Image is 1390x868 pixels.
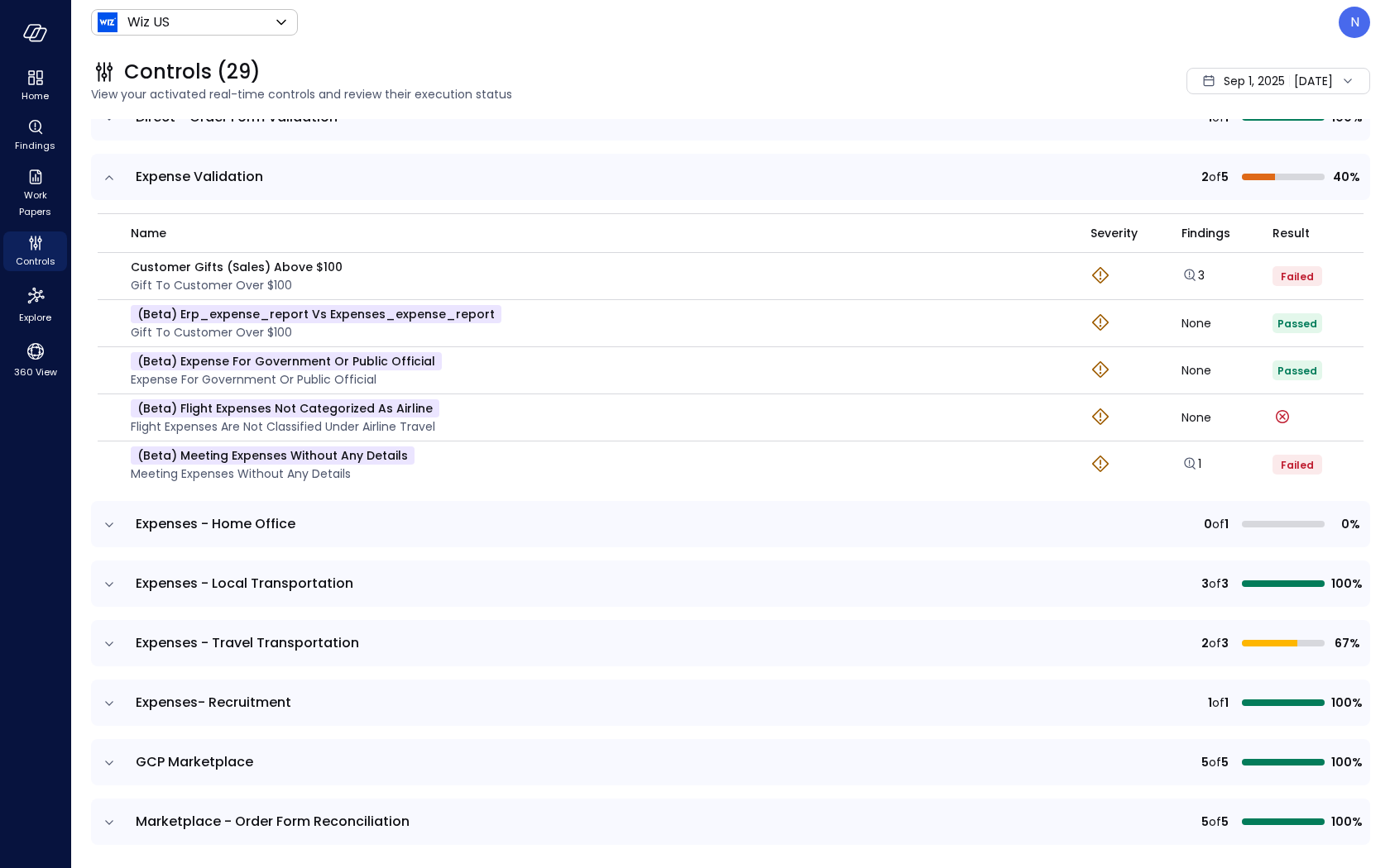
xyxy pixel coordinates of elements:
span: 1 [1225,515,1229,533]
p: N [1350,12,1359,32]
div: Warning [1090,312,1110,334]
p: (beta) Expense for Government Or Public Official [131,352,442,370]
img: Icon [98,12,117,32]
p: Gift to customer over $100 [131,276,343,294]
span: 100% [1331,694,1360,712]
span: View your activated real-time controls and review their execution status [91,85,965,103]
span: Controls (29) [124,59,261,85]
span: 2 [1201,168,1209,186]
span: 5 [1201,813,1209,831]
button: expand row [101,636,117,652]
div: Noy Vadai [1339,7,1370,38]
span: of [1212,694,1225,712]
div: Findings [3,116,67,155]
button: expand row [101,814,117,831]
span: 360 View [14,364,57,380]
span: Findings [1181,224,1230,242]
span: Result [1273,224,1310,242]
button: expand row [101,576,117,593]
a: 3 [1181,267,1205,284]
div: Control run failed on: Sep 8, 2025 Error message: States.Timeout [1273,407,1292,427]
a: 1 [1181,455,1201,472]
span: of [1212,515,1225,533]
div: Explore [3,281,67,327]
span: 3 [1201,575,1209,593]
p: (beta) Flight Expenses Not Categorized as Airline [131,399,439,417]
a: Explore findings [1181,271,1205,288]
a: Explore findings [1181,460,1201,476]
p: Customer Gifts (Sales) Above $100 [131,258,343,276]
div: Warning [1090,265,1110,287]
span: Expenses - Travel Transportation [136,633,359,652]
span: Expenses - Home Office [136,514,295,533]
span: Severity [1090,224,1138,242]
span: 5 [1201,753,1209,771]
span: of [1209,575,1221,593]
span: Expenses - Local Transportation [136,574,353,593]
span: 100% [1331,813,1360,831]
button: expand row [101,695,117,712]
span: Sep 1, 2025 [1224,72,1285,90]
span: 3 [1221,634,1229,652]
span: Passed [1277,317,1317,331]
span: GCP Marketplace [136,752,253,771]
span: 5 [1221,753,1229,771]
span: Failed [1281,269,1314,284]
span: of [1209,634,1221,652]
span: 5 [1221,168,1229,186]
span: name [131,224,166,242]
div: None [1181,317,1273,329]
span: 40% [1331,168,1360,186]
p: flight expenses are not classified under airline travel [131,417,439,436]
span: 2 [1201,634,1209,652]
button: expand row [101,169,117,186]
span: 0 [1204,515,1212,533]
span: Work Papers [10,187,60,220]
div: None [1181,412,1273,423]
div: Warning [1090,454,1110,475]
div: Warning [1090,407,1110,428]
span: Home [22,88,49,104]
span: Explore [19,309,51,326]
span: of [1209,753,1221,771]
span: Passed [1277,364,1317,378]
span: 3 [1221,575,1229,593]
span: Marketplace - Order Form Reconciliation [136,812,410,831]
span: Findings [15,137,55,154]
span: 67% [1331,634,1360,652]
span: of [1209,813,1221,831]
div: Warning [1090,360,1110,381]
div: 360 View [3,337,67,382]
div: Work Papers [3,165,67,222]
span: 0% [1331,515,1360,533]
p: Gift to customer over $100 [131,323,501,341]
p: Meeting Expenses Without Any Details [131,465,415,483]
span: 5 [1221,813,1229,831]
button: expand row [101,517,117,533]
div: Controls [3,231,67,271]
p: (beta) Meeting Expenses Without Any Details [131,446,415,465]
span: 100% [1331,753,1360,771]
p: Expense for Government Or Public Official [131,370,442,389]
span: of [1209,168,1221,186]
span: 100% [1331,575,1360,593]
span: 1 [1225,694,1229,712]
div: Home [3,66,67,106]
p: (beta) erp_expense_report Vs expenses_expense_report [131,305,501,323]
p: Wiz US [127,12,170,32]
span: Failed [1281,458,1314,472]
button: expand row [101,755,117,771]
div: None [1181,365,1273,376]
span: Expenses- Recruitment [136,693,291,712]
span: 1 [1208,694,1212,712]
span: Expense Validation [136,167,263,186]
span: Controls [16,253,55,269]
